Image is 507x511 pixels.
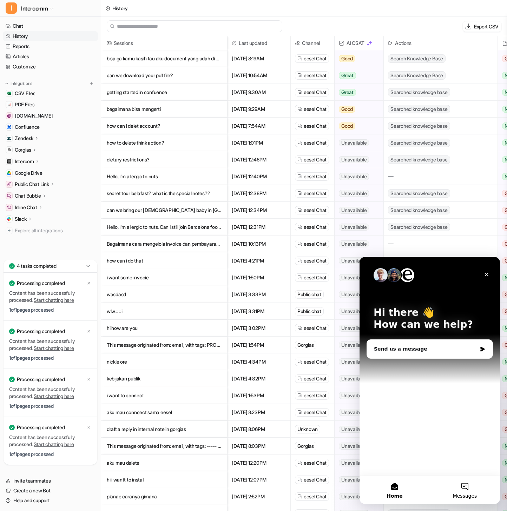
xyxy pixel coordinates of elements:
[34,441,74,447] a: Start chatting here
[7,159,11,164] img: Intercom
[304,459,327,466] span: eesel Chat
[107,269,222,286] p: i want some invocie
[15,215,27,223] p: Slack
[104,36,224,50] span: Sessions
[304,476,327,483] span: eesel Chat
[9,338,92,352] p: Content has been successfully processed.
[15,101,34,108] span: PDF Files
[230,303,288,320] span: [DATE] 3:31PM
[107,118,222,134] p: how can i delet account?
[3,122,98,132] a: ConfluenceConfluence
[339,173,369,180] span: Unavailable
[335,67,379,84] button: Great
[304,156,327,163] span: eesel Chat
[230,219,288,235] span: [DATE] 12:31PM
[335,101,379,118] button: Good
[17,376,65,383] p: Processing completed
[295,307,324,316] div: Public chat
[335,50,379,67] button: Good
[295,341,316,349] div: Gorgias
[339,459,369,466] span: Unavailable
[230,101,288,118] span: [DATE] 9:29AM
[339,156,369,163] span: Unavailable
[107,168,222,185] p: Hello, I'm allergic to nuts
[297,459,327,466] a: eesel Chat
[15,135,33,142] p: Zendesk
[297,156,327,163] a: eesel Chat
[339,375,369,382] span: Unavailable
[304,106,327,113] span: eesel Chat
[107,471,222,488] p: hi i wantt to install
[388,155,450,164] span: Searched knowledge base
[230,36,288,50] span: Last updated
[304,207,327,214] span: eesel Chat
[339,409,369,416] span: Unavailable
[297,359,302,364] img: eeselChat
[304,224,327,231] span: eesel Chat
[107,387,222,404] p: i want to connect
[3,31,98,41] a: History
[339,476,369,483] span: Unavailable
[9,403,92,410] p: 1 of 1 pages processed
[335,118,379,134] button: Good
[304,240,327,247] span: eesel Chat
[339,274,369,281] span: Unavailable
[107,235,222,252] p: Bagaimana cara mengelola invoice dan pembayaran di Plane?
[107,454,222,471] p: aku mau delete
[297,208,302,213] img: eeselChat
[7,171,11,175] img: Google Drive
[3,476,98,486] a: Invite teammates
[339,89,356,96] span: Great
[107,219,222,235] p: Hello, I'm allergic to nuts. Can I still join Barcelona food tour?
[15,181,49,188] p: Public Chat Link
[297,225,302,230] img: eeselChat
[17,328,65,335] p: Processing completed
[388,71,446,80] span: Search Knowledge Base
[3,226,98,235] a: Explore all integrations
[295,425,320,433] div: Unknown
[230,185,288,202] span: [DATE] 12:38PM
[9,451,92,458] p: 1 of 1 pages processed
[4,81,9,86] img: expand menu
[107,185,222,202] p: secret tour belafast? what is the special notes??
[304,392,327,399] span: eesel Chat
[107,353,222,370] p: nickle ore
[7,182,11,186] img: Public Chat Link
[11,81,32,86] p: Integrations
[230,50,288,67] span: [DATE] 8:19AM
[388,105,450,113] span: Searched knowledge base
[297,393,302,398] img: eeselChat
[230,235,288,252] span: [DATE] 10:13PM
[230,353,288,370] span: [DATE] 4:34PM
[297,376,302,381] img: eeselChat
[339,139,369,146] span: Unavailable
[297,191,302,196] img: eeselChat
[7,205,11,210] img: Inline Chat
[395,36,411,50] h2: Actions
[304,72,327,79] span: eesel Chat
[7,125,11,129] img: Confluence
[339,106,355,113] span: Good
[297,493,327,500] a: eesel Chat
[297,122,327,130] a: eesel Chat
[15,192,41,199] p: Chat Bubble
[34,297,74,303] a: Start chatting here
[297,174,302,179] img: eeselChat
[17,280,65,287] p: Processing completed
[304,55,327,62] span: eesel Chat
[15,158,34,165] p: Intercom
[297,124,302,128] img: eeselChat
[6,227,13,234] img: explore all integrations
[297,358,327,365] a: eesel Chat
[297,224,327,231] a: eesel Chat
[230,84,288,101] span: [DATE] 9:30AM
[3,80,34,87] button: Integrations
[339,308,369,315] span: Unavailable
[230,252,288,269] span: [DATE] 4:21PM
[3,168,98,178] a: Google DriveGoogle Drive
[304,122,327,130] span: eesel Chat
[388,122,450,130] span: Searched knowledge base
